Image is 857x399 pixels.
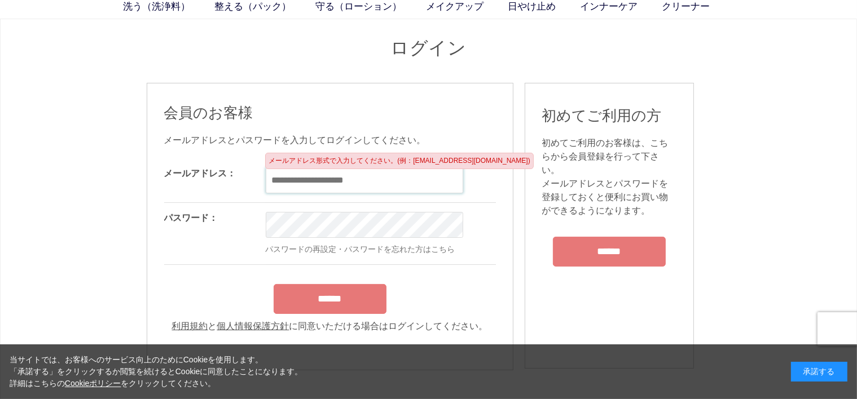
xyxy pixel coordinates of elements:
[164,320,496,333] div: と に同意いただける場合はログインしてください。
[542,107,662,124] span: 初めてご利用の方
[10,354,303,389] div: 当サイトでは、お客様へのサービス向上のためにCookieを使用します。 「承諾する」をクリックするか閲覧を続けるとCookieに同意したことになります。 詳細はこちらの をクリックしてください。
[266,245,455,254] a: パスワードの再設定・パスワードを忘れた方はこちら
[65,379,121,388] a: Cookieポリシー
[542,136,676,218] div: 初めてご利用のお客様は、こちらから会員登録を行って下さい。 メールアドレスとパスワードを登録しておくと便利にお買い物ができるようになります。
[217,321,289,331] a: 個人情報保護方針
[164,104,253,121] span: 会員のお客様
[265,153,533,169] div: メールアドレス形式で入力してください。(例：[EMAIL_ADDRESS][DOMAIN_NAME])
[172,321,208,331] a: 利用規約
[164,134,496,147] div: メールアドレスとパスワードを入力してログインしてください。
[164,213,218,223] label: パスワード：
[164,169,236,178] label: メールアドレス：
[147,36,711,60] h1: ログイン
[791,362,847,382] div: 承諾する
